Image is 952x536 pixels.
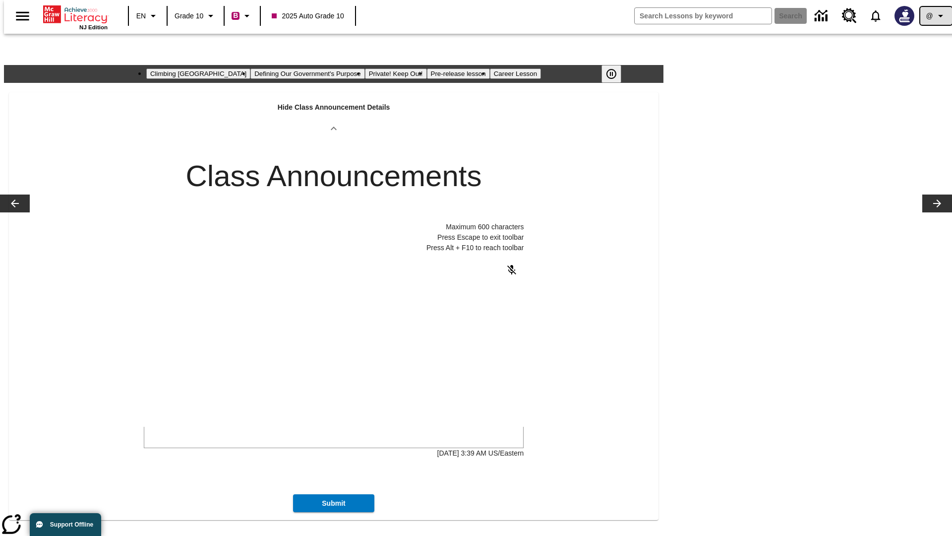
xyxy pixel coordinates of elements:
[144,222,524,232] p: Maximum 600 characters
[272,11,344,21] span: 2025 Auto Grade 10
[863,3,889,29] a: Notifications
[427,68,490,79] button: Slide 4 Pre-release lesson
[437,448,524,459] p: [DATE] 3:39 AM US/Eastern
[601,65,621,83] button: Pause
[132,7,164,25] button: Language: EN, Select a language
[30,513,101,536] button: Support Offline
[490,68,541,79] button: Slide 5 Career Lesson
[171,7,221,25] button: Grade: Grade 10, Select a grade
[136,11,146,21] span: EN
[278,102,390,113] p: Hide Class Announcement Details
[889,3,920,29] button: Select a new avatar
[894,6,914,26] img: Avatar
[233,9,238,22] span: B
[4,8,145,17] body: Maximum 600 characters Press Escape to exit toolbar Press Alt + F10 to reach toolbar
[920,7,952,25] button: Profile/Settings
[809,2,836,30] a: Data Center
[144,243,524,253] p: Press Alt + F10 to reach toolbar
[146,68,250,79] button: Slide 1 Climbing Mount Tai
[43,4,108,24] a: Home
[8,1,37,31] button: Open side menu
[836,2,863,29] a: Resource Center, Will open in new tab
[4,8,128,16] a: Title for My Lessons [DATE] 13:11:41
[144,232,524,243] p: Press Escape to exit toolbar
[50,521,93,528] span: Support Offline
[601,65,631,83] div: Pause
[293,494,374,513] button: Submit
[250,68,364,79] button: Slide 2 Defining Our Government's Purpose
[922,195,952,212] button: Lesson carousel, Next
[9,134,658,521] div: Hide Class Announcement Details
[79,24,108,30] span: NJ Edition
[926,11,933,21] span: @
[175,11,203,21] span: Grade 10
[43,3,108,30] div: Home
[635,8,772,24] input: search field
[500,258,524,282] button: Click to activate and allow voice recognition
[365,68,427,79] button: Slide 3 Private! Keep Out!
[185,158,481,194] h2: Class Announcements
[9,92,658,134] div: Hide Class Announcement Details
[228,7,257,25] button: Boost Class color is violet red. Change class color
